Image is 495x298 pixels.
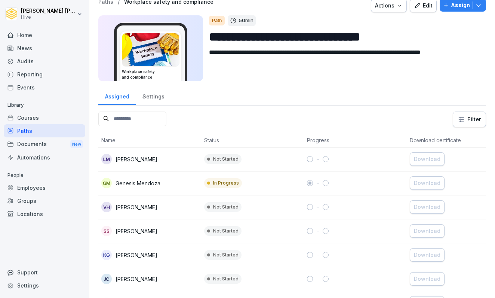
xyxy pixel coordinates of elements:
p: [PERSON_NAME] [116,155,157,163]
div: Documents [4,137,85,151]
a: News [4,42,85,55]
a: Home [4,28,85,42]
p: Not Started [213,156,239,162]
p: [PERSON_NAME] [116,227,157,235]
div: Download [414,203,440,211]
h3: Workplace safety and compliance [122,69,179,80]
p: Not Started [213,204,239,210]
p: Library [4,99,85,111]
div: New [70,140,83,149]
p: [PERSON_NAME] [PERSON_NAME] [21,8,76,14]
div: Support [4,266,85,279]
button: Download [410,272,445,286]
div: Filter [458,116,481,123]
div: SS [101,226,112,236]
div: Download [414,227,440,235]
th: Progress [304,133,407,148]
div: Download [414,155,440,163]
a: Reporting [4,68,85,81]
div: JC [101,274,112,284]
div: Download [414,179,440,187]
a: Audits [4,55,85,68]
p: Hive [21,15,76,20]
div: Download [414,275,440,283]
div: Edit [414,1,433,10]
p: People [4,169,85,181]
p: Genesis Mendoza [116,179,160,187]
div: GM [101,178,112,188]
a: Locations [4,207,85,221]
p: 50 min [239,17,253,24]
a: Groups [4,194,85,207]
a: Settings [136,86,171,105]
a: Employees [4,181,85,194]
a: Settings [4,279,85,292]
div: Download [414,251,440,259]
th: Status [201,133,304,148]
p: Not Started [213,228,239,234]
p: [PERSON_NAME] [116,251,157,259]
div: Path [209,16,225,25]
div: LM [101,154,112,164]
p: [PERSON_NAME] [116,203,157,211]
button: Download [410,224,445,238]
a: Paths [4,124,85,137]
a: DocumentsNew [4,137,85,151]
img: twaxla64lrmeoq0ccgctjh1j.png [122,33,179,66]
p: [PERSON_NAME] [116,275,157,283]
button: Filter [453,112,486,127]
p: Not Started [213,252,239,258]
a: Assigned [98,86,136,105]
th: Name [98,133,201,148]
button: Download [410,248,445,262]
a: Automations [4,151,85,164]
p: Not Started [213,276,239,282]
div: Actions [375,1,403,10]
p: In Progress [213,180,239,186]
div: VH [101,202,112,212]
button: Download [410,152,445,166]
a: Events [4,81,85,94]
p: Assign [451,1,470,9]
button: Download [410,176,445,190]
a: Courses [4,111,85,124]
button: Download [410,200,445,214]
div: KG [101,250,112,260]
